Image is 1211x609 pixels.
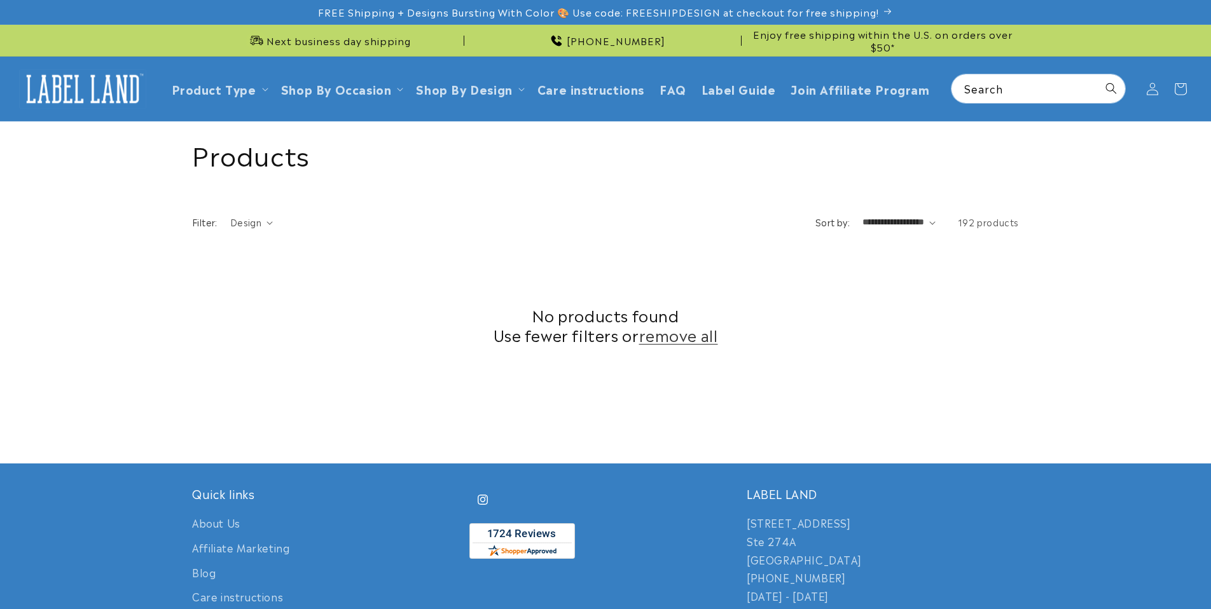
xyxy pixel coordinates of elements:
summary: Design (0 selected) [230,216,273,229]
h2: Filter: [192,216,218,229]
a: Product Type [172,80,256,97]
summary: Product Type [164,74,273,104]
span: Enjoy free shipping within the U.S. on orders over $50* [747,28,1019,53]
span: FAQ [660,81,686,96]
a: remove all [639,325,718,345]
iframe: Gorgias Floating Chat [944,549,1198,596]
a: Label Guide [694,74,784,104]
a: Join Affiliate Program [783,74,937,104]
a: Affiliate Marketing [192,535,289,560]
a: Label Land [15,64,151,113]
a: FAQ [652,74,694,104]
span: [PHONE_NUMBER] [567,34,665,47]
div: Announcement [192,25,464,56]
span: Label Guide [702,81,776,96]
span: Design [230,216,261,228]
img: Customer Reviews [469,523,575,559]
div: Announcement [469,25,742,56]
a: Care instructions [530,74,652,104]
img: Label Land [19,69,146,109]
label: Sort by: [815,216,850,228]
span: Care instructions [537,81,644,96]
h1: Products [192,137,1019,170]
span: Next business day shipping [266,34,411,47]
button: Search [1097,74,1125,102]
summary: Shop By Occasion [273,74,409,104]
span: Shop By Occasion [281,81,392,96]
h2: LABEL LAND [747,486,1019,501]
span: FREE Shipping + Designs Bursting With Color 🎨 Use code: FREESHIPDESIGN at checkout for free shipp... [318,6,879,18]
h2: Quick links [192,486,464,501]
summary: Shop By Design [408,74,529,104]
span: Join Affiliate Program [791,81,929,96]
h2: No products found Use fewer filters or [192,305,1019,345]
a: Shop By Design [416,80,512,97]
a: About Us [192,514,240,535]
span: 192 products [958,216,1019,228]
div: Announcement [747,25,1019,56]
